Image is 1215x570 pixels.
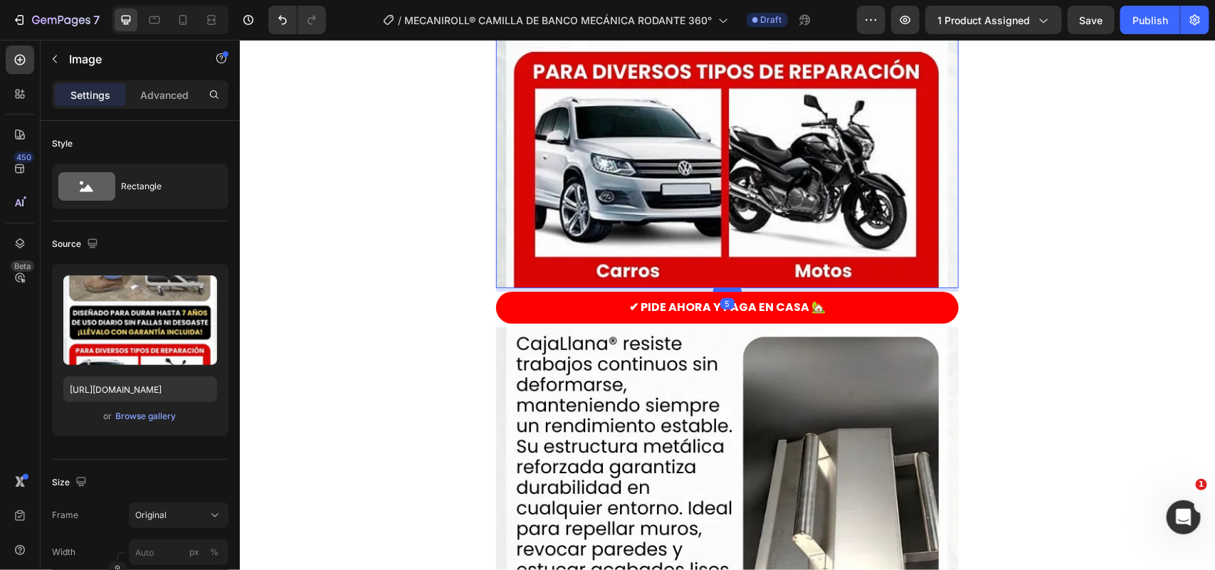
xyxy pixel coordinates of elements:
[129,502,228,528] button: Original
[140,88,189,102] p: Advanced
[69,51,190,68] p: Image
[189,546,199,559] div: px
[116,410,177,423] div: Browse gallery
[186,544,203,561] button: %
[405,13,712,28] span: MECANIROLL® CAMILLA DE BANCO MECÁNICA RODANTE 360°
[121,170,208,203] div: Rectangle
[1132,13,1168,28] div: Publish
[480,258,495,269] div: 5
[761,14,782,26] span: Draft
[268,6,326,34] div: Undo/Redo
[129,539,228,565] input: px%
[1167,500,1201,534] iframe: Intercom live chat
[6,6,106,34] button: 7
[93,11,100,28] p: 7
[925,6,1062,34] button: 1 product assigned
[1120,6,1180,34] button: Publish
[52,509,78,522] label: Frame
[389,258,586,278] p: ✔ PIDE AHORA Y PAGA EN CASA 🏡
[1080,14,1103,26] span: Save
[1196,479,1207,490] span: 1
[104,408,112,425] span: or
[210,546,219,559] div: %
[399,13,402,28] span: /
[115,409,177,423] button: Browse gallery
[1068,6,1115,34] button: Save
[63,376,217,402] input: https://example.com/image.jpg
[52,137,73,150] div: Style
[256,252,719,284] button: <p>✔ PIDE AHORA Y PAGA EN CASA 🏡</p>
[70,88,110,102] p: Settings
[52,473,90,492] div: Size
[240,40,1215,570] iframe: Design area
[63,275,217,365] img: preview-image
[135,509,167,522] span: Original
[937,13,1030,28] span: 1 product assigned
[206,544,223,561] button: px
[52,546,75,559] label: Width
[11,260,34,272] div: Beta
[14,152,34,163] div: 450
[52,235,101,254] div: Source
